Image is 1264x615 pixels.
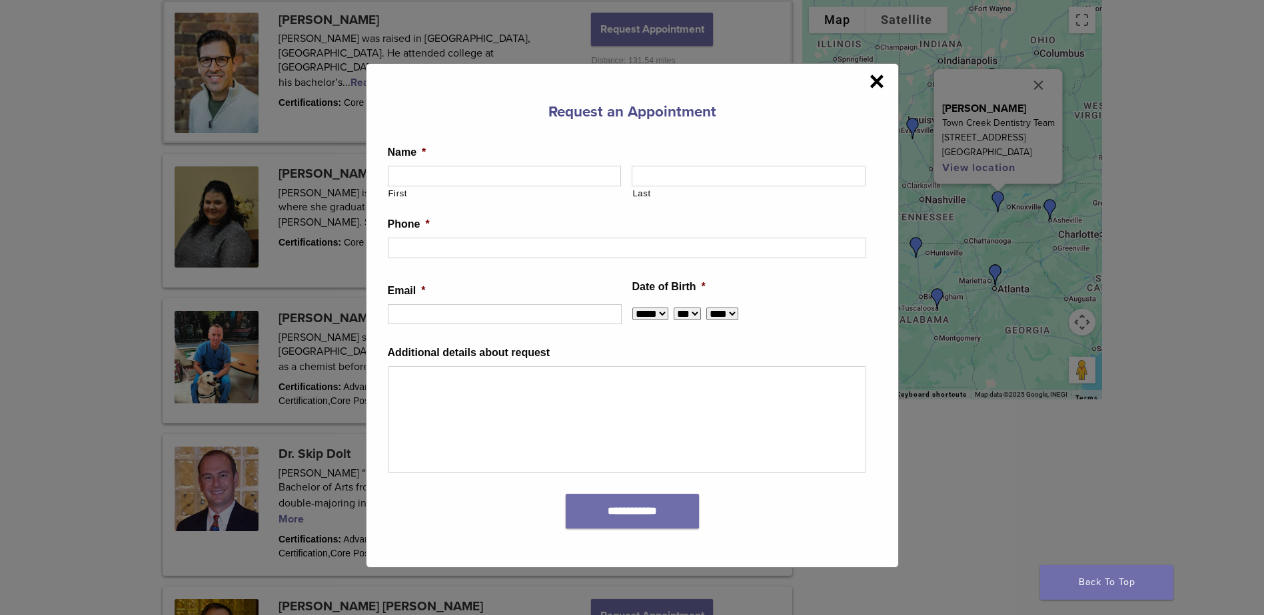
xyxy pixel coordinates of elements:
[388,218,430,232] label: Phone
[1040,565,1173,600] a: Back To Top
[632,280,706,294] label: Date of Birth
[388,96,877,128] h3: Request an Appointment
[388,284,426,298] label: Email
[388,346,550,360] label: Additional details about request
[388,187,622,200] label: First
[632,187,866,200] label: Last
[869,68,884,95] span: ×
[388,146,426,160] label: Name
